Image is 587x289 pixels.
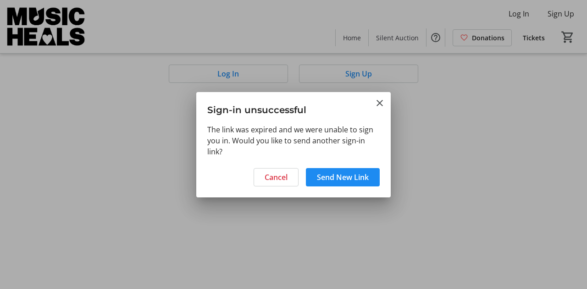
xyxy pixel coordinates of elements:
button: Send New Link [306,168,380,186]
span: Cancel [265,172,288,183]
button: Cancel [254,168,299,186]
span: Send New Link [317,172,369,183]
button: Close [374,98,385,109]
div: The link was expired and we were unable to sign you in. Would you like to send another sign-in link? [196,124,391,163]
h3: Sign-in unsuccessful [196,92,391,124]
